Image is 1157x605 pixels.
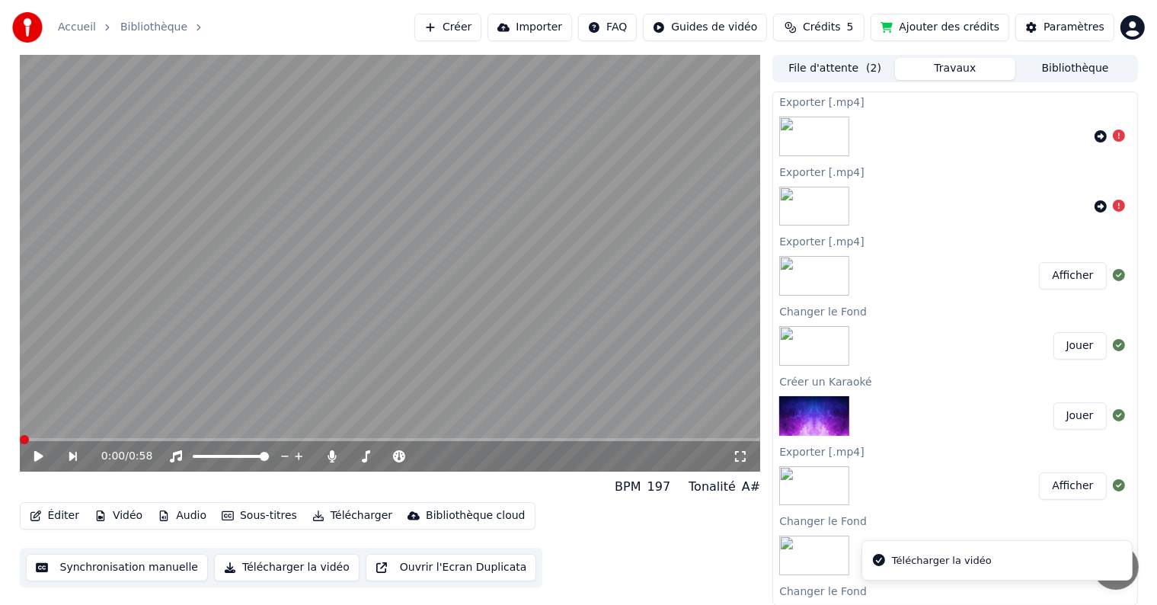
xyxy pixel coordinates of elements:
[773,372,1136,390] div: Créer un Karaoké
[1053,332,1107,360] button: Jouer
[773,92,1136,110] div: Exporter [.mp4]
[129,449,152,464] span: 0:58
[773,162,1136,181] div: Exporter [.mp4]
[1015,14,1114,41] button: Paramètres
[689,478,736,496] div: Tonalité
[487,14,572,41] button: Importer
[1039,472,1106,500] button: Afficher
[24,505,85,527] button: Éditer
[58,20,212,35] nav: breadcrumb
[773,302,1136,320] div: Changer le Fond
[306,505,398,527] button: Télécharger
[871,14,1009,41] button: Ajouter des crédits
[895,58,1015,80] button: Travaux
[773,232,1136,250] div: Exporter [.mp4]
[101,449,138,464] div: /
[1015,58,1136,80] button: Bibliothèque
[58,20,96,35] a: Accueil
[803,20,840,35] span: Crédits
[88,505,149,527] button: Vidéo
[1039,262,1106,290] button: Afficher
[414,14,481,41] button: Créer
[26,554,209,581] button: Synchronisation manuelle
[775,58,895,80] button: File d'attente
[773,511,1136,530] div: Changer le Fond
[120,20,187,35] a: Bibliothèque
[426,508,525,523] div: Bibliothèque cloud
[615,478,641,496] div: BPM
[1053,402,1107,430] button: Jouer
[216,505,303,527] button: Sous-titres
[647,478,671,496] div: 197
[892,553,992,568] div: Télécharger la vidéo
[152,505,213,527] button: Audio
[12,12,43,43] img: youka
[643,14,767,41] button: Guides de vidéo
[101,449,125,464] span: 0:00
[847,20,854,35] span: 5
[773,581,1136,600] div: Changer le Fond
[214,554,360,581] button: Télécharger la vidéo
[866,61,881,76] span: ( 2 )
[742,478,760,496] div: A#
[578,14,637,41] button: FAQ
[366,554,537,581] button: Ouvrir l'Ecran Duplicata
[1044,20,1104,35] div: Paramètres
[773,14,865,41] button: Crédits5
[773,442,1136,460] div: Exporter [.mp4]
